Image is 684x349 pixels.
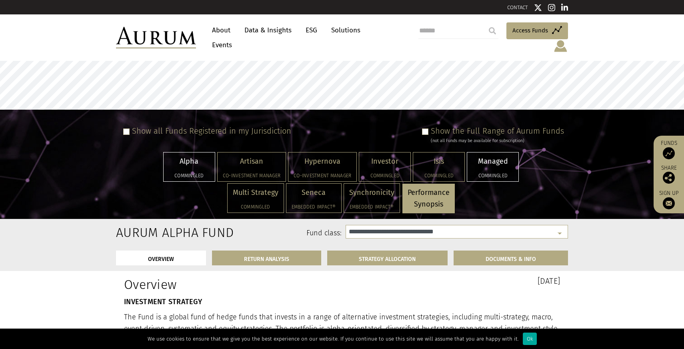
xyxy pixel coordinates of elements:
label: Show the Full Range of Aurum Funds [431,126,564,136]
div: Share [658,165,680,184]
h5: Commingled [364,173,405,178]
h5: Embedded Impact® [349,205,394,209]
a: RETURN ANALYSIS [212,251,321,265]
img: account-icon.svg [553,39,568,53]
a: About [208,23,234,38]
h3: [DATE] [348,277,560,285]
a: ESG [302,23,321,38]
h5: Co-investment Manager [294,173,351,178]
p: Hypernova [294,156,351,167]
p: Multi Strategy [233,187,278,199]
a: STRATEGY ALLOCATION [327,251,448,265]
p: Alpha [169,156,210,167]
img: Twitter icon [534,4,542,12]
h5: Commingled [472,173,513,178]
h5: Commingled [418,173,459,178]
label: Fund class: [193,228,342,239]
p: Performance Synopsis [408,187,450,210]
label: Show all Funds Registered in my Jurisdiction [132,126,291,136]
div: (not all Funds may be available for subscription) [431,137,564,144]
h5: Co-investment Manager [223,173,280,178]
h5: Commingled [169,173,210,178]
img: Instagram icon [548,4,555,12]
span: Access Funds [512,26,548,35]
h1: Overview [124,277,336,292]
p: Artisan [223,156,280,167]
a: Funds [658,140,680,159]
input: Submit [484,23,500,39]
p: Managed [472,156,513,167]
div: Ok [523,333,537,345]
p: Seneca [292,187,336,199]
img: Aurum [116,27,196,48]
a: Sign up [658,190,680,209]
h2: Aurum Alpha Fund [116,225,181,240]
a: Data & Insights [240,23,296,38]
h5: Embedded Impact® [292,205,336,209]
img: Linkedin icon [561,4,568,12]
a: DOCUMENTS & INFO [454,251,568,265]
a: Events [208,38,232,52]
p: Isis [418,156,459,167]
p: Investor [364,156,405,167]
a: CONTACT [507,4,528,10]
p: The Fund is a global fund of hedge funds that invests in a range of alternative investment strate... [124,311,560,346]
img: Access Funds [663,147,675,159]
strong: INVESTMENT STRATEGY [124,297,202,306]
img: Share this post [663,172,675,184]
a: Solutions [327,23,364,38]
img: Sign up to our newsletter [663,197,675,209]
a: Access Funds [506,22,568,39]
h5: Commingled [233,205,278,209]
p: Synchronicity [349,187,394,199]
